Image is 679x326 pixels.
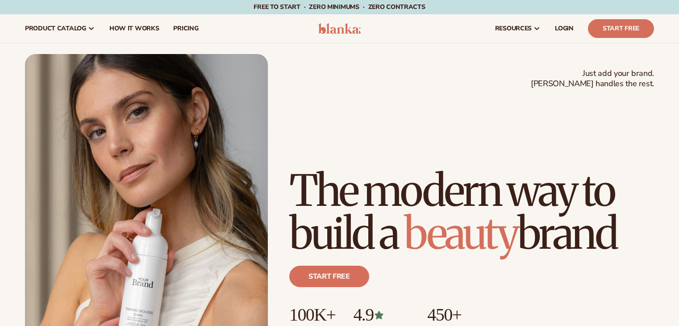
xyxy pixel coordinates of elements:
[166,14,205,43] a: pricing
[18,14,102,43] a: product catalog
[488,14,548,43] a: resources
[109,25,159,32] span: How It Works
[254,3,425,11] span: Free to start · ZERO minimums · ZERO contracts
[173,25,198,32] span: pricing
[495,25,532,32] span: resources
[289,305,335,325] p: 100K+
[318,23,361,34] img: logo
[427,305,495,325] p: 450+
[531,68,654,89] span: Just add your brand. [PERSON_NAME] handles the rest.
[404,207,517,260] span: beauty
[555,25,574,32] span: LOGIN
[353,305,409,325] p: 4.9
[289,169,654,255] h1: The modern way to build a brand
[25,25,86,32] span: product catalog
[102,14,167,43] a: How It Works
[548,14,581,43] a: LOGIN
[588,19,654,38] a: Start Free
[289,266,369,287] a: Start free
